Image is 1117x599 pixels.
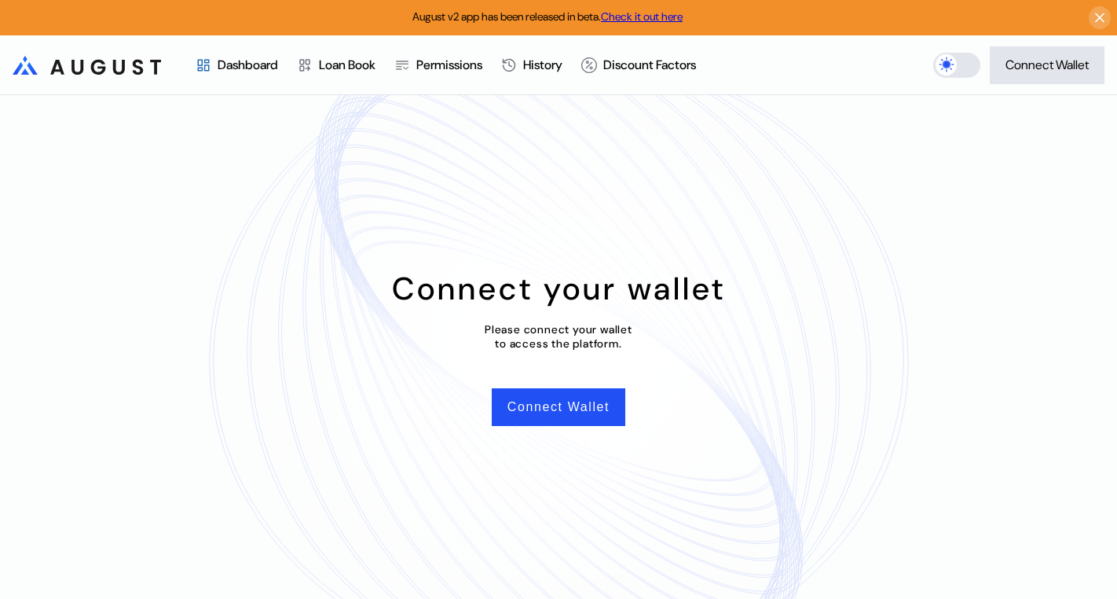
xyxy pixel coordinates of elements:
[572,36,705,94] a: Discount Factors
[601,9,683,24] a: Check it out here
[287,36,385,94] a: Loan Book
[416,57,482,73] div: Permissions
[523,57,562,73] div: History
[492,388,625,426] button: Connect Wallet
[492,36,572,94] a: History
[1005,57,1089,73] div: Connect Wallet
[392,268,726,309] div: Connect your wallet
[412,9,683,24] span: August v2 app has been released in beta.
[990,46,1104,84] button: Connect Wallet
[186,36,287,94] a: Dashboard
[603,57,696,73] div: Discount Factors
[319,57,375,73] div: Loan Book
[218,57,278,73] div: Dashboard
[485,322,632,351] div: Please connect your wallet to access the platform.
[385,36,492,94] a: Permissions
